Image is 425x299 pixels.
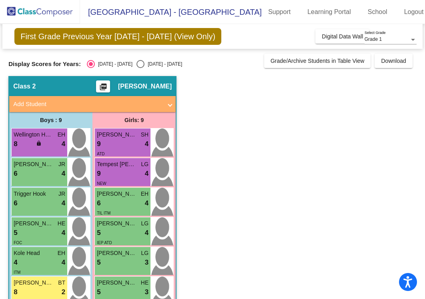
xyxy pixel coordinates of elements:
span: EH [141,190,148,198]
button: Download [375,54,412,68]
span: IEP ATD [97,241,112,245]
span: [PERSON_NAME] [118,82,172,90]
span: [GEOGRAPHIC_DATA] - [GEOGRAPHIC_DATA] [80,6,262,18]
span: BT [58,279,65,287]
span: [PERSON_NAME] [97,190,137,198]
div: Girls: 9 [92,112,176,128]
span: NEW [97,181,106,186]
span: 4 [62,169,65,179]
span: [PERSON_NAME] [14,219,54,228]
button: Print Students Details [96,80,110,92]
span: Display Scores for Years: [8,60,81,68]
span: JR [58,160,65,169]
span: LG [141,160,149,169]
span: 6 [14,169,17,179]
span: 4 [14,257,17,268]
span: Digital Data Wall [322,33,363,40]
button: Grade/Archive Students in Table View [264,54,371,68]
span: Grade/Archive Students in Table View [271,58,365,64]
span: 9 [97,169,100,179]
span: 2 [62,287,65,297]
span: 5 [97,228,100,238]
span: [PERSON_NAME] [97,130,137,139]
div: Boys : 9 [9,112,92,128]
span: LG [141,249,149,257]
span: [PERSON_NAME] [97,279,137,287]
mat-panel-title: Add Student [13,100,162,109]
span: LG [141,219,149,228]
span: 4 [145,198,148,209]
span: Tempest [PERSON_NAME] [97,160,137,169]
span: Grade 1 [365,36,382,42]
span: Download [381,58,406,64]
span: 4 [145,228,148,238]
a: Learning Portal [301,6,357,18]
span: EH [58,249,65,257]
span: First Grade Previous Year [DATE] - [DATE] (View Only) [14,28,221,45]
span: 4 [62,257,65,268]
span: [PERSON_NAME] [97,249,137,257]
span: 4 [62,228,65,238]
span: 4 [145,139,148,149]
span: 9 [97,139,100,149]
span: 5 [97,257,100,268]
span: HE [58,219,65,228]
span: EH [58,130,65,139]
span: JR [58,190,65,198]
span: 5 [14,228,17,238]
span: Trigger Hook [14,190,54,198]
span: [PERSON_NAME] [14,279,54,287]
span: SH [141,130,148,139]
div: [DATE] - [DATE] [144,60,182,68]
span: 4 [145,169,148,179]
span: 6 [14,198,17,209]
span: 3 [145,287,148,297]
span: 8 [14,287,17,297]
mat-radio-group: Select an option [87,60,182,68]
span: ATD [97,152,104,156]
mat-icon: picture_as_pdf [98,83,108,94]
span: FOC [14,241,22,245]
a: Support [262,6,297,18]
span: 4 [62,198,65,209]
span: ITM [14,270,20,275]
span: TIL ITM [97,211,110,215]
div: [DATE] - [DATE] [95,60,132,68]
a: School [361,6,394,18]
span: [PERSON_NAME] [14,160,54,169]
button: Digital Data Wall [315,29,369,44]
span: HE [141,279,148,287]
span: Wellington Holder [14,130,54,139]
span: 4 [62,139,65,149]
mat-expansion-panel-header: Add Student [9,96,176,112]
span: [PERSON_NAME] [97,219,137,228]
span: 6 [97,198,100,209]
span: 8 [14,139,17,149]
span: 3 [145,257,148,268]
span: lock [36,140,42,146]
span: Class 2 [13,82,36,90]
span: 5 [97,287,100,297]
span: Kole Head [14,249,54,257]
